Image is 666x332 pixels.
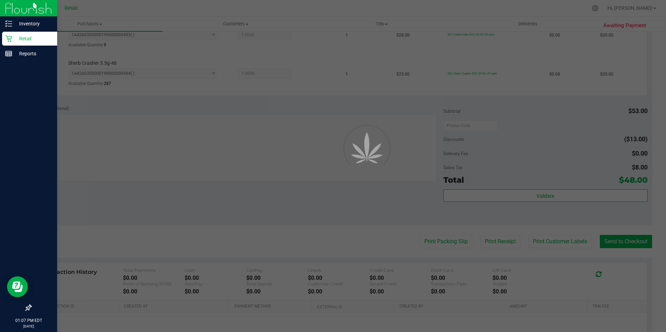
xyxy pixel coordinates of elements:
p: Retail [12,34,54,43]
inline-svg: Retail [5,35,12,42]
p: Reports [12,49,54,58]
inline-svg: Inventory [5,20,12,27]
inline-svg: Reports [5,50,12,57]
p: 01:07 PM EDT [3,317,54,324]
p: [DATE] [3,324,54,329]
iframe: Resource center [7,276,28,297]
p: Inventory [12,19,54,28]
